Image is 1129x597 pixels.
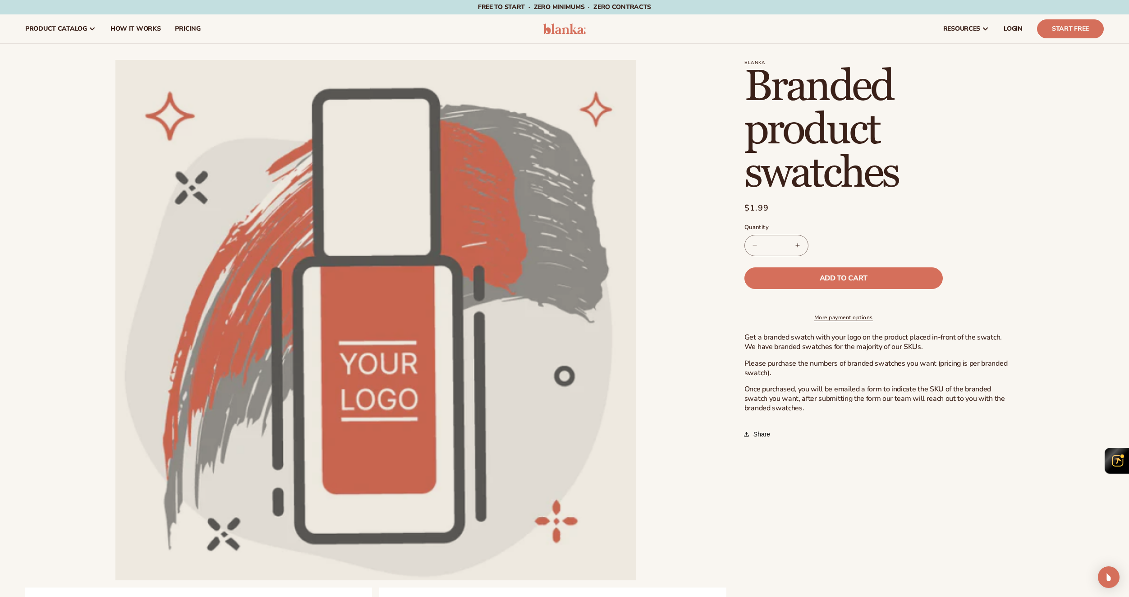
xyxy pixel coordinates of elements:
[936,14,996,43] a: resources
[744,424,773,444] button: Share
[943,25,980,32] span: resources
[1098,566,1120,588] div: Open Intercom Messenger
[744,223,943,232] label: Quantity
[744,313,943,321] a: More payment options
[744,333,1015,352] p: Get a branded swatch with your logo on the product placed in-front of the swatch. We have branded...
[744,385,1015,413] p: Once purchased, you will be emailed a form to indicate the SKU of the branded swatch you want, af...
[168,14,207,43] a: pricing
[103,14,168,43] a: How It Works
[18,14,103,43] a: product catalog
[175,25,200,32] span: pricing
[744,267,943,289] button: Add to cart
[25,25,87,32] span: product catalog
[744,65,1015,195] h1: Branded product swatches
[820,275,867,282] span: Add to cart
[543,23,586,34] img: logo
[996,14,1030,43] a: LOGIN
[1004,25,1023,32] span: LOGIN
[744,202,769,214] span: $1.99
[478,3,651,11] span: Free to start · ZERO minimums · ZERO contracts
[110,25,161,32] span: How It Works
[744,359,1015,378] p: Please purchase the numbers of branded swatches you want (pricing is per branded swatch).
[1037,19,1104,38] a: Start Free
[744,60,1015,65] p: Blanka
